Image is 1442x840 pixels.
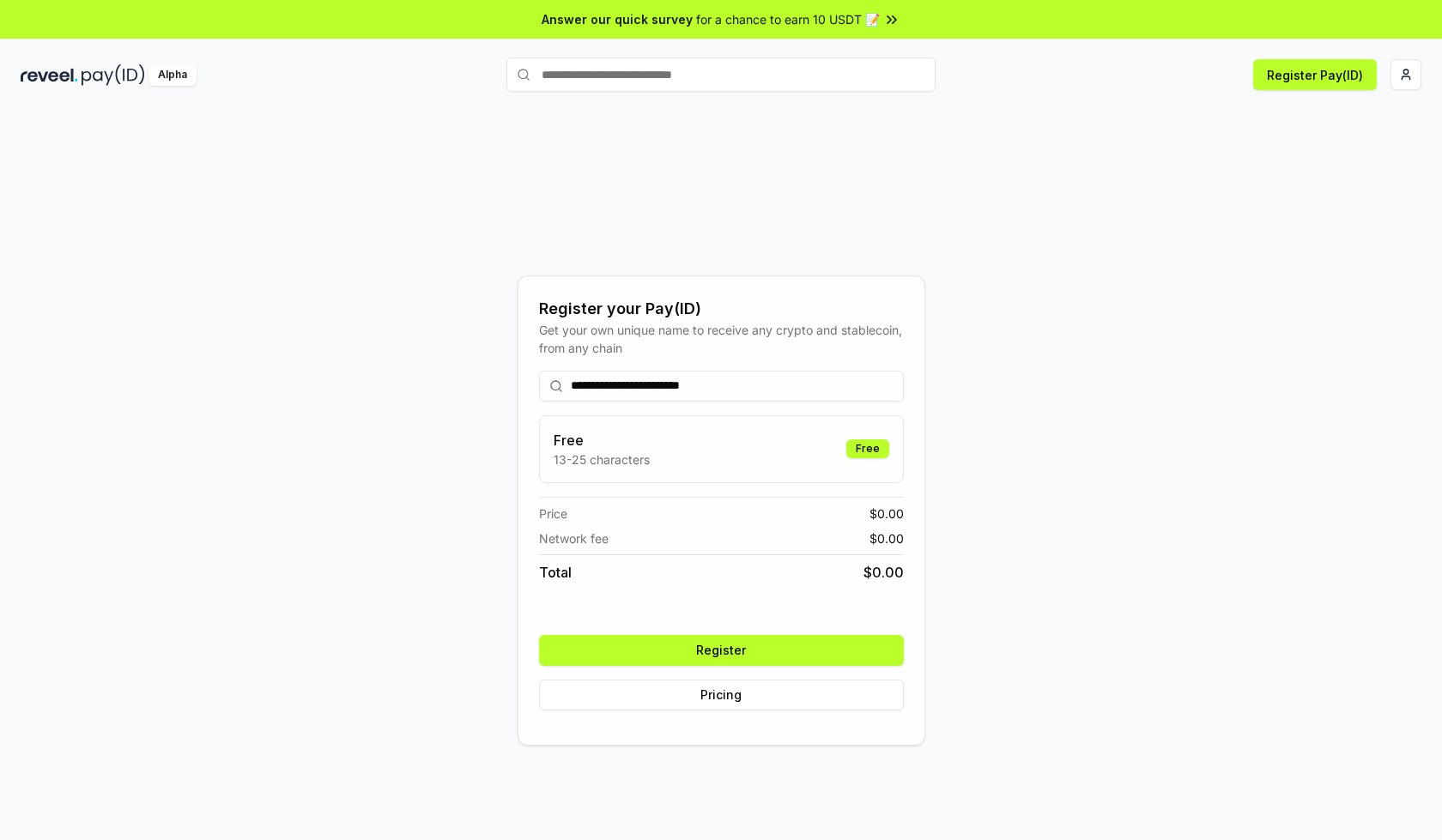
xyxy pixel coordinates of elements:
span: Total [539,562,572,583]
button: Register [539,635,904,666]
span: $ 0.00 [869,505,904,523]
div: Register your Pay(ID) [539,297,904,321]
span: Answer our quick survey [542,10,693,28]
img: reveel_dark [21,64,78,86]
img: pay_id [82,64,145,86]
span: Network fee [539,529,609,547]
div: Free [846,439,889,458]
div: Get your own unique name to receive any crypto and stablecoin, from any chain [539,321,904,357]
span: $ 0.00 [863,562,904,583]
h3: Free [554,430,650,450]
p: 13-25 characters [554,450,650,468]
span: $ 0.00 [869,529,904,547]
button: Pricing [539,680,904,710]
div: Alpha [148,64,197,86]
span: for a chance to earn 10 USDT 📝 [696,10,880,28]
span: Price [539,505,567,523]
button: Register Pay(ID) [1253,59,1377,90]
